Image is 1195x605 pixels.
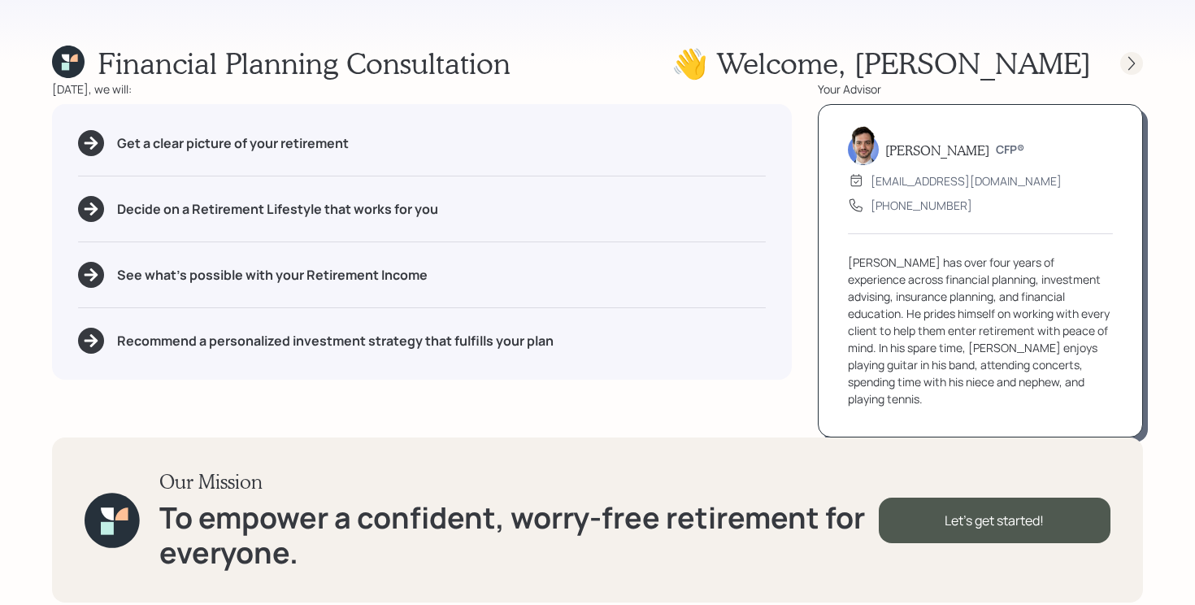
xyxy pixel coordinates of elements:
[159,470,879,494] h3: Our Mission
[98,46,511,81] h1: Financial Planning Consultation
[818,81,1143,98] div: Your Advisor
[117,202,438,217] h5: Decide on a Retirement Lifestyle that works for you
[848,126,879,165] img: jonah-coleman-headshot.png
[117,268,428,283] h5: See what's possible with your Retirement Income
[871,197,972,214] div: [PHONE_NUMBER]
[52,81,792,98] div: [DATE], we will:
[885,142,989,158] h5: [PERSON_NAME]
[117,136,349,151] h5: Get a clear picture of your retirement
[996,143,1024,157] h6: CFP®
[879,498,1110,543] div: Let's get started!
[117,333,554,349] h5: Recommend a personalized investment strategy that fulfills your plan
[159,500,879,570] h1: To empower a confident, worry-free retirement for everyone.
[848,254,1113,407] div: [PERSON_NAME] has over four years of experience across financial planning, investment advising, i...
[671,46,1091,81] h1: 👋 Welcome , [PERSON_NAME]
[871,172,1062,189] div: [EMAIL_ADDRESS][DOMAIN_NAME]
